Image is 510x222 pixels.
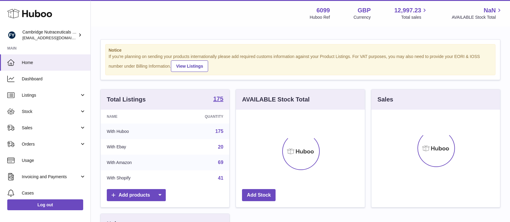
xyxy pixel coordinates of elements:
a: Add products [107,189,166,201]
a: 69 [218,160,224,165]
span: Invoicing and Payments [22,174,80,180]
span: Cases [22,190,86,196]
a: 12,997.23 Total sales [394,6,428,20]
th: Quantity [171,110,230,124]
a: 175 [215,129,224,134]
span: Listings [22,92,80,98]
span: Usage [22,158,86,163]
img: internalAdmin-6099@internal.huboo.com [7,31,16,40]
td: With Shopify [101,170,171,186]
span: Orders [22,141,80,147]
span: Home [22,60,86,66]
span: Dashboard [22,76,86,82]
div: Currency [354,14,371,20]
span: [EMAIL_ADDRESS][DOMAIN_NAME] [22,35,89,40]
span: 12,997.23 [394,6,421,14]
div: Huboo Ref [310,14,330,20]
td: With Amazon [101,155,171,170]
a: NaN AVAILABLE Stock Total [452,6,503,20]
strong: 6099 [316,6,330,14]
strong: GBP [358,6,371,14]
a: Log out [7,199,83,210]
h3: Total Listings [107,95,146,104]
span: AVAILABLE Stock Total [452,14,503,20]
td: With Huboo [101,124,171,139]
a: View Listings [171,60,208,72]
span: Sales [22,125,80,131]
a: 41 [218,175,224,181]
span: NaN [484,6,496,14]
td: With Ebay [101,139,171,155]
a: Add Stock [242,189,276,201]
span: Total sales [401,14,428,20]
div: Cambridge Nutraceuticals Ltd [22,29,77,41]
th: Name [101,110,171,124]
a: 20 [218,144,224,150]
h3: AVAILABLE Stock Total [242,95,309,104]
span: Stock [22,109,80,114]
div: If you're planning on sending your products internationally please add required customs informati... [109,54,492,72]
h3: Sales [378,95,393,104]
strong: Notice [109,47,492,53]
a: 175 [213,96,223,103]
strong: 175 [213,96,223,102]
